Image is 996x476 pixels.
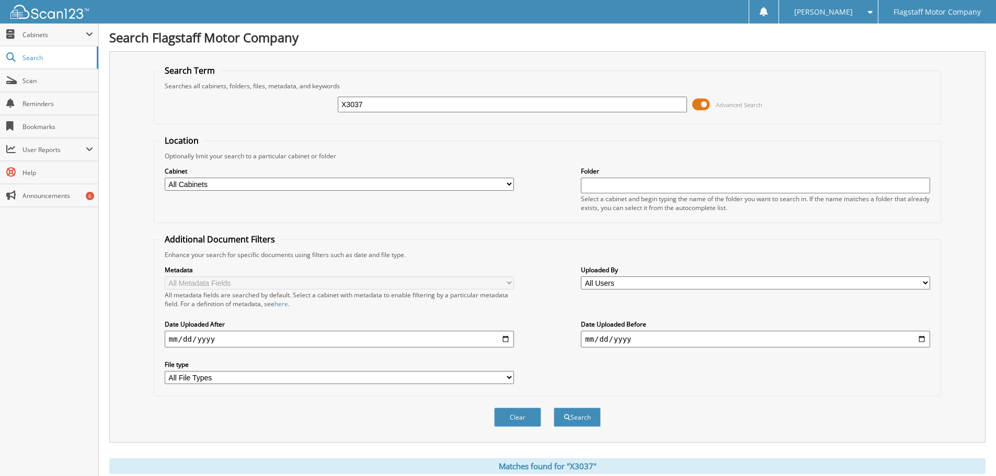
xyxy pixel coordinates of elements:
span: Search [22,53,91,62]
h1: Search Flagstaff Motor Company [109,29,986,46]
label: Date Uploaded After [165,320,514,329]
span: Flagstaff Motor Company [894,9,981,15]
button: Clear [494,408,541,427]
div: Enhance your search for specific documents using filters such as date and file type. [159,250,935,259]
label: Cabinet [165,167,514,176]
img: scan123-logo-white.svg [10,5,89,19]
span: Help [22,168,93,177]
legend: Location [159,135,204,146]
span: Cabinets [22,30,86,39]
div: Optionally limit your search to a particular cabinet or folder [159,152,935,160]
label: Uploaded By [581,265,930,274]
a: here [274,299,288,308]
span: User Reports [22,145,86,154]
div: Matches found for "X3037" [109,458,986,474]
div: Searches all cabinets, folders, files, metadata, and keywords [159,82,935,90]
label: Folder [581,167,930,176]
input: end [581,331,930,347]
label: Metadata [165,265,514,274]
div: 6 [86,192,94,200]
span: Announcements [22,191,93,200]
label: File type [165,360,514,369]
label: Date Uploaded Before [581,320,930,329]
legend: Additional Document Filters [159,234,280,245]
div: All metadata fields are searched by default. Select a cabinet with metadata to enable filtering b... [165,291,514,308]
div: Select a cabinet and begin typing the name of the folder you want to search in. If the name match... [581,194,930,212]
span: Scan [22,76,93,85]
button: Search [554,408,601,427]
input: start [165,331,514,347]
span: [PERSON_NAME] [794,9,853,15]
span: Bookmarks [22,122,93,131]
legend: Search Term [159,65,220,76]
span: Advanced Search [716,101,762,109]
span: Reminders [22,99,93,108]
